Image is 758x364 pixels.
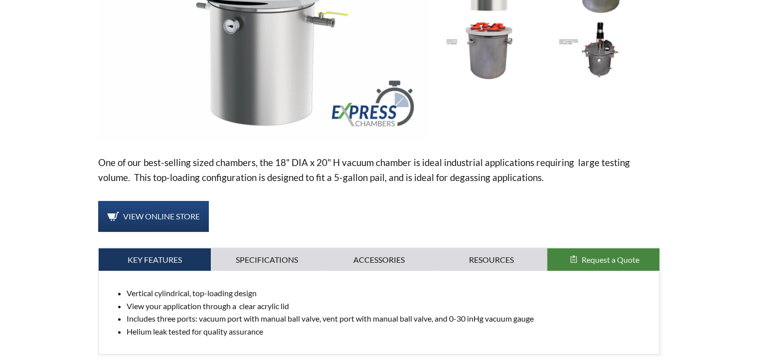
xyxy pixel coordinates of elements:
a: View Online Store [98,201,209,232]
span: View Online Store [123,211,200,221]
li: Vertical cylindrical, top-loading design [127,287,652,300]
span: Request a Quote [581,255,639,264]
li: Includes three ports: vacuum port with manual ball valve, vent port with manual ball valve, and 0... [127,312,652,325]
img: LVC1820-3111-VI Vacuum Chamber with Suction Cup LId Handles, rear view [435,19,543,80]
a: Resources [435,248,547,271]
a: Key Features [99,248,211,271]
a: Specifications [211,248,323,271]
li: Helium leak tested for quality assurance [127,325,652,338]
p: One of our best-selling sized chambers, the 18" DIA x 20" H vacuum chamber is ideal industrial ap... [98,155,660,185]
li: View your application through a clear acrylic lid [127,300,652,313]
img: LVC1820-3111-VI Vacuum Chamber with Clamped Lid and Optional Mixer, front view [548,19,655,80]
a: Accessories [323,248,435,271]
button: Request a Quote [547,248,659,271]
